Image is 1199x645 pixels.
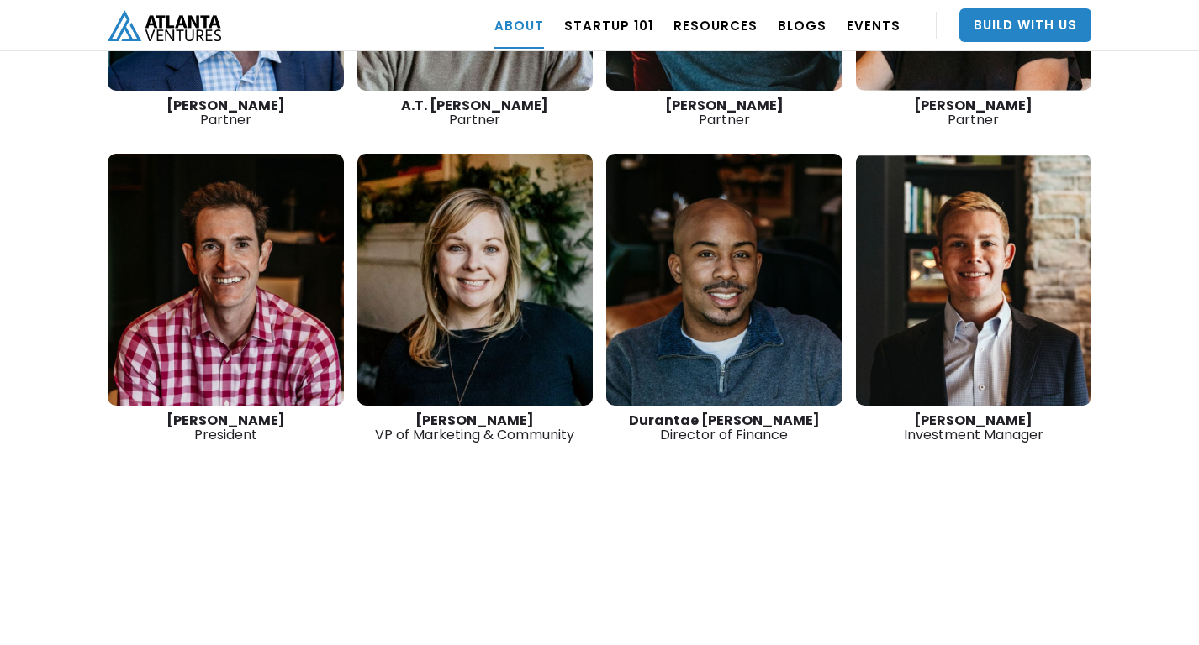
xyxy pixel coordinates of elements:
strong: [PERSON_NAME] [665,96,784,115]
strong: A.T. [PERSON_NAME] [401,96,548,115]
a: BLOGS [778,2,827,49]
div: VP of Marketing & Community [357,413,594,442]
div: Partner [856,98,1092,127]
a: EVENTS [847,2,901,49]
div: Partner [606,98,842,127]
div: Director of Finance [606,413,842,442]
div: President [108,413,344,442]
strong: [PERSON_NAME] [166,96,285,115]
div: Partner [108,98,344,127]
strong: Durantae [PERSON_NAME] [629,411,820,430]
a: Startup 101 [564,2,653,49]
div: Investment Manager [856,413,1092,442]
strong: [PERSON_NAME] [914,411,1033,430]
a: RESOURCES [673,2,758,49]
strong: [PERSON_NAME] [415,411,534,430]
strong: [PERSON_NAME] [914,96,1033,115]
a: ABOUT [494,2,544,49]
strong: [PERSON_NAME] [166,411,285,430]
div: Partner [357,98,594,127]
a: Build With Us [959,8,1091,42]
